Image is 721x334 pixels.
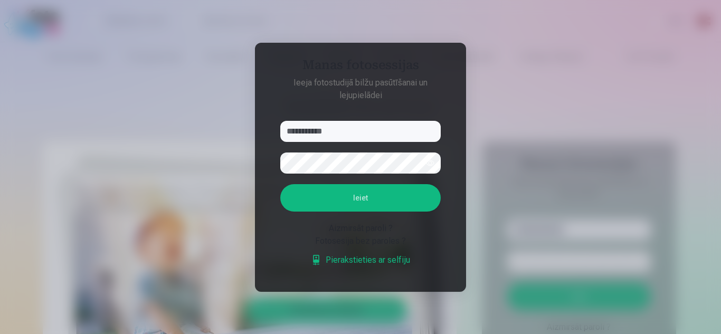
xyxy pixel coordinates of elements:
a: Pierakstieties ar selfiju [311,254,410,266]
p: Ieeja fotostudijā bilžu pasūtīšanai un lejupielādei [270,77,451,102]
div: Aizmirsāt paroli ? [280,222,441,235]
h4: Manas fotosessijas [270,58,451,77]
div: Fotosesija bez paroles ? [280,235,441,247]
button: Ieiet [280,184,441,212]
